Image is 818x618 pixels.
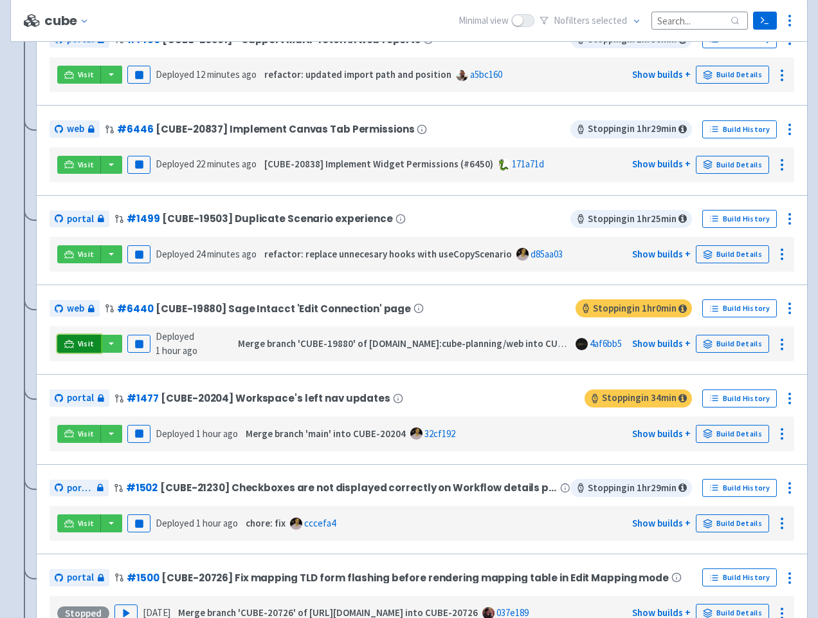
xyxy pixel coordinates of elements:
strong: refactor: updated import path and position [264,68,451,80]
a: #1477 [127,391,158,405]
span: Visit [78,249,95,259]
button: cube [44,14,94,28]
span: Visit [78,339,95,349]
button: Pause [127,514,150,532]
a: Visit [57,156,101,174]
a: 4af6bb5 [590,337,622,350]
a: web [50,120,100,138]
button: Pause [127,425,150,443]
span: web [67,301,84,316]
time: 1 hour ago [196,427,238,440]
span: Visit [78,518,95,529]
a: d85aa03 [531,248,563,260]
a: Show builds + [632,517,691,529]
a: Visit [57,514,101,532]
a: #1500 [127,571,159,585]
span: Minimal view [459,14,509,28]
span: Deployed [156,158,257,170]
span: No filter s [554,14,627,28]
a: Build Details [696,66,769,84]
span: [CUBE-19880] Sage Intacct 'Edit Connection' page [156,303,411,314]
a: Visit [57,335,101,353]
strong: refactor: replace unnecesary hooks with useCopyScenario [264,248,512,260]
a: Build Details [696,156,769,174]
a: Visit [57,66,101,84]
a: Show builds + [632,68,691,80]
strong: chore: fix [246,517,286,529]
span: [CUBE-21230] Checkboxes are not displayed correctly on Workflow details page [160,482,558,493]
a: Build History [702,299,777,317]
a: Show builds + [632,427,691,440]
span: Visit [78,70,95,80]
a: portal [50,211,109,228]
a: Build History [702,479,777,497]
a: Terminal [753,12,777,30]
span: Stopping in 34 min [585,389,692,407]
span: portal [67,212,94,227]
span: Deployed [156,427,238,440]
a: 171a71d [512,158,544,170]
button: Pause [127,335,150,353]
button: Pause [127,245,150,263]
a: Build Details [696,514,769,532]
input: Search... [651,12,748,29]
time: 1 hour ago [156,344,197,357]
a: a5bc160 [470,68,502,80]
span: [CUBE-20204] Workspace's left nav updates [161,393,390,404]
a: Build History [702,120,777,138]
a: Show builds + [632,158,691,170]
a: #6440 [117,302,153,315]
a: Show builds + [632,337,691,350]
a: 32cf192 [424,427,455,440]
a: web [50,300,100,317]
a: #1502 [126,481,158,494]
a: #1499 [127,212,159,225]
a: Build History [702,210,777,228]
a: Build History [702,389,777,407]
span: [CUBE-20726] Fix mapping TLD form flashing before rendering mapping table in Edit Mapping mode [161,572,668,583]
span: Stopping in 1 hr 29 min [570,120,692,138]
span: Deployed [156,68,257,80]
span: portal [67,391,94,406]
time: 1 hour ago [196,517,238,529]
span: Visit [78,429,95,439]
span: Stopping in 1 hr 29 min [570,479,692,497]
a: Visit [57,425,101,443]
span: portal [67,570,94,585]
span: Deployed [156,248,257,260]
span: portal [67,481,93,496]
span: web [67,122,84,136]
span: Deployed [156,330,197,357]
time: 12 minutes ago [196,68,257,80]
strong: Merge branch 'main' into CUBE-20204 [246,427,406,440]
a: Build Details [696,425,769,443]
a: Build History [702,568,777,586]
a: cccefa4 [304,517,336,529]
span: Stopping in 1 hr 0 min [576,299,692,317]
strong: [CUBE-20838] Implement Widget Permissions (#6450) [264,158,493,170]
span: [CUBE-20837] Implement Canvas Tab Permissions [156,124,414,135]
a: Visit [57,245,101,263]
button: Pause [127,156,150,174]
span: Stopping in 1 hr 25 min [570,210,692,228]
a: portal [50,569,109,586]
a: Build Details [696,335,769,353]
time: 22 minutes ago [196,158,257,170]
a: Show builds + [632,248,691,260]
button: Pause [127,66,150,84]
a: #6446 [117,122,153,136]
span: selected [592,14,627,26]
time: 24 minutes ago [196,248,257,260]
span: Visit [78,160,95,170]
span: [CUBE-19503] Duplicate Scenario experience [162,213,392,224]
a: portal [50,480,109,497]
a: Build Details [696,245,769,263]
span: Deployed [156,517,238,529]
strong: Merge branch 'CUBE-19880' of [DOMAIN_NAME]:cube-planning/web into CUBE-19880 [238,337,598,350]
a: portal [50,389,109,407]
